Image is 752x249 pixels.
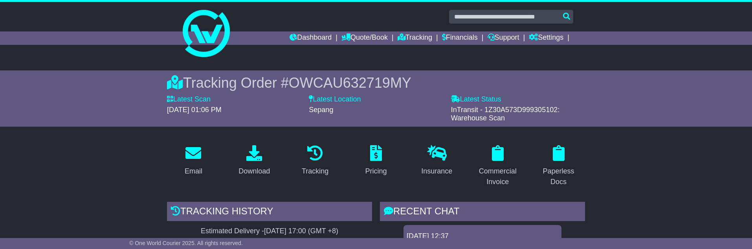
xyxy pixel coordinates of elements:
div: Estimated Delivery - [167,227,372,236]
a: Tracking [398,31,432,45]
div: [DATE] 17:00 (GMT +8) [264,227,338,236]
div: Pricing [365,166,387,177]
a: Insurance [416,142,457,179]
label: Latest Location [309,95,361,104]
a: Commercial Invoice [471,142,524,190]
div: RECENT CHAT [380,202,585,223]
div: Tracking [302,166,328,177]
div: Email [185,166,202,177]
a: Pricing [360,142,392,179]
label: Latest Scan [167,95,211,104]
a: Dashboard [290,31,332,45]
div: [DATE] 12:37 [407,232,558,241]
a: Support [488,31,519,45]
a: Email [180,142,207,179]
div: Tracking history [167,202,372,223]
span: Sepang [309,106,333,114]
a: Quote/Book [341,31,388,45]
div: Commercial Invoice [476,166,519,187]
span: InTransit - 1Z30A573D999305102: Warehouse Scan [451,106,560,122]
a: Paperless Docs [532,142,585,190]
a: Settings [529,31,563,45]
div: Tracking Order # [167,74,585,91]
div: Paperless Docs [537,166,580,187]
label: Latest Status [451,95,501,104]
span: © One World Courier 2025. All rights reserved. [129,240,243,246]
a: Tracking [297,142,334,179]
a: Download [233,142,275,179]
span: OWCAU632719MY [289,75,411,91]
span: [DATE] 01:06 PM [167,106,222,114]
div: Insurance [421,166,452,177]
a: Financials [442,31,478,45]
div: Download [238,166,270,177]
